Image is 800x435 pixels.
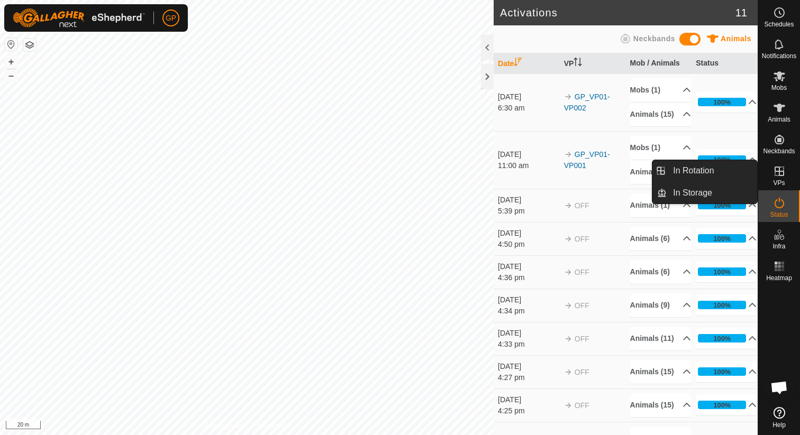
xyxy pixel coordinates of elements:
[498,91,559,103] div: [DATE]
[13,8,145,27] img: Gallagher Logo
[763,372,795,403] a: Open chat
[630,78,691,102] p-accordion-header: Mobs (1)
[564,368,572,376] img: arrow
[494,53,560,74] th: Date
[698,267,746,276] div: 100%
[575,235,589,243] span: OFF
[652,182,757,203] li: In Storage
[630,293,691,317] p-accordion-header: Animals (9)
[713,300,731,310] div: 100%
[762,53,796,59] span: Notifications
[498,206,559,217] div: 5:39 pm
[564,401,572,410] img: arrow
[564,150,610,170] a: GP_VP01-VP001
[721,34,751,43] span: Animals
[773,180,785,186] span: VPs
[257,421,288,431] a: Contact Us
[772,422,786,428] span: Help
[498,405,559,417] div: 4:25 pm
[498,160,559,171] div: 11:00 am
[696,361,757,382] p-accordion-header: 100%
[626,53,692,74] th: Mob / Animals
[575,335,589,343] span: OFF
[205,421,244,431] a: Privacy Policy
[5,69,17,82] button: –
[514,59,522,68] p-sorticon: Activate to sort
[564,301,572,310] img: arrow
[696,261,757,282] p-accordion-header: 100%
[713,234,731,244] div: 100%
[498,103,559,114] div: 6:30 am
[696,394,757,415] p-accordion-header: 100%
[763,148,795,154] span: Neckbands
[23,39,36,51] button: Map Layers
[560,53,626,74] th: VP
[698,401,746,409] div: 100%
[713,400,731,410] div: 100%
[498,372,559,383] div: 4:27 pm
[698,301,746,309] div: 100%
[564,335,572,343] img: arrow
[667,160,757,181] a: In Rotation
[564,268,572,276] img: arrow
[771,85,787,91] span: Mobs
[498,394,559,405] div: [DATE]
[564,201,572,210] img: arrow
[766,275,792,281] span: Heatmap
[575,201,589,210] span: OFF
[498,228,559,239] div: [DATE]
[498,195,559,206] div: [DATE]
[630,260,691,284] p-accordion-header: Animals (6)
[630,160,691,184] p-accordion-header: Animals (15)
[768,116,790,123] span: Animals
[575,401,589,410] span: OFF
[564,92,610,112] a: GP_VP01-VP002
[696,228,757,249] p-accordion-header: 100%
[652,160,757,181] li: In Rotation
[630,136,691,160] p-accordion-header: Mobs (1)
[673,187,712,199] span: In Storage
[498,272,559,283] div: 4:36 pm
[166,13,176,24] span: GP
[498,294,559,306] div: [DATE]
[696,195,757,216] p-accordion-header: 100%
[630,103,691,126] p-accordion-header: Animals (15)
[630,393,691,417] p-accordion-header: Animals (15)
[713,97,731,107] div: 100%
[633,34,675,43] span: Neckbands
[696,328,757,349] p-accordion-header: 100%
[698,201,746,209] div: 100%
[498,339,559,350] div: 4:33 pm
[713,367,731,377] div: 100%
[667,182,757,203] a: In Storage
[498,328,559,339] div: [DATE]
[575,301,589,310] span: OFF
[498,149,559,160] div: [DATE]
[698,334,746,343] div: 100%
[575,268,589,276] span: OFF
[574,59,582,68] p-sorticon: Activate to sort
[564,150,572,159] img: arrow
[498,261,559,272] div: [DATE]
[770,211,788,218] span: Status
[630,327,691,350] p-accordion-header: Animals (11)
[498,239,559,250] div: 4:50 pm
[692,53,758,74] th: Status
[673,164,714,177] span: In Rotation
[713,267,731,277] div: 100%
[696,294,757,316] p-accordion-header: 100%
[698,234,746,243] div: 100%
[698,155,746,164] div: 100%
[5,38,17,51] button: Reset Map
[564,92,572,101] img: arrow
[698,367,746,376] div: 100%
[630,227,691,251] p-accordion-header: Animals (6)
[772,243,785,249] span: Infra
[698,98,746,106] div: 100%
[696,149,757,170] p-accordion-header: 100%
[713,200,731,210] div: 100%
[630,360,691,384] p-accordion-header: Animals (15)
[564,235,572,243] img: arrow
[575,368,589,376] span: OFF
[630,193,691,217] p-accordion-header: Animals (1)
